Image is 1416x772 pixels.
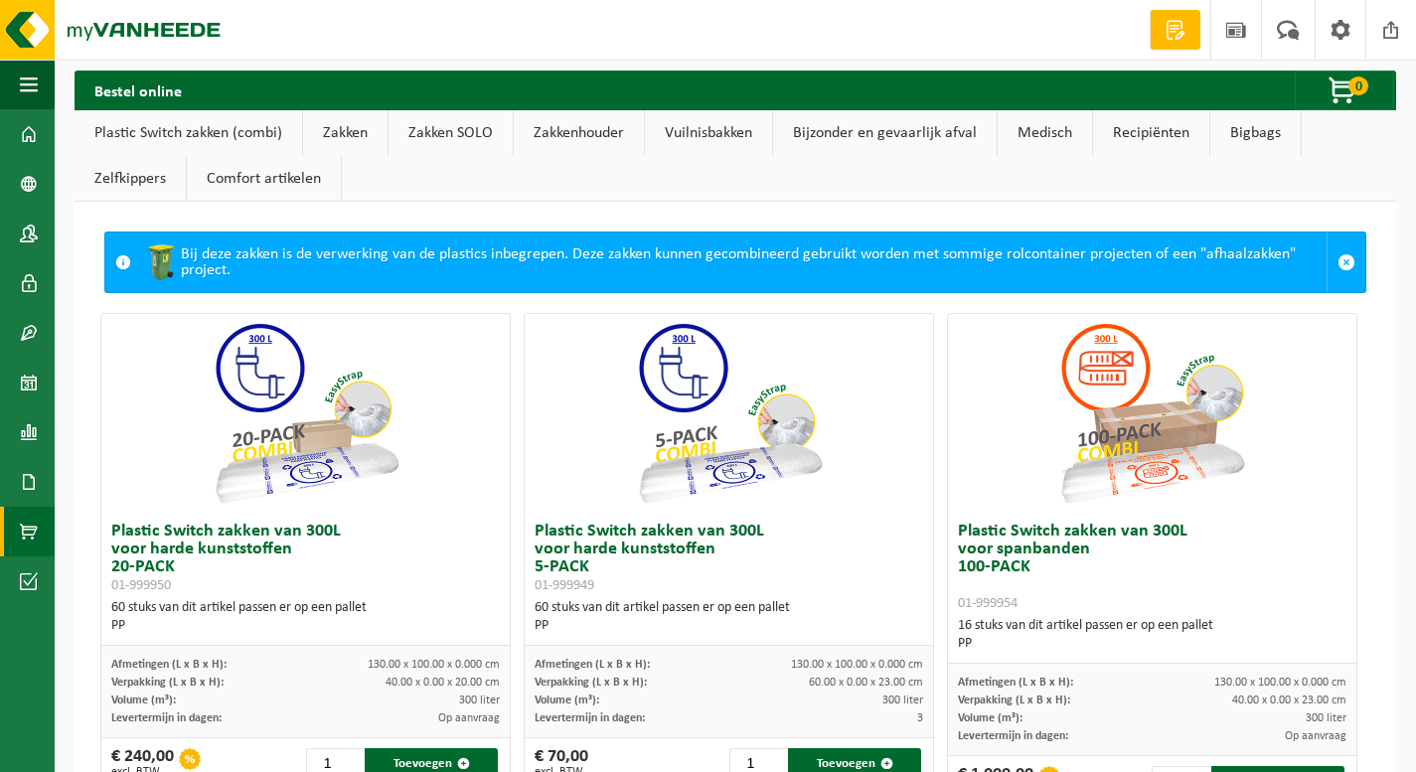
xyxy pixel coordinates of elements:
span: Volume (m³): [111,695,176,706]
a: Bijzonder en gevaarlijk afval [773,110,997,156]
span: 3 [917,712,923,724]
a: Zelfkippers [75,156,186,202]
span: 130.00 x 100.00 x 0.000 cm [791,659,923,671]
span: Afmetingen (L x B x H): [111,659,227,671]
span: Afmetingen (L x B x H): [535,659,650,671]
span: 60.00 x 0.00 x 23.00 cm [809,677,923,689]
span: Verpakking (L x B x H): [111,677,224,689]
img: 01-999954 [1052,314,1251,513]
span: 01-999949 [535,578,594,593]
span: Op aanvraag [1285,730,1346,742]
div: Bij deze zakken is de verwerking van de plastics inbegrepen. Deze zakken kunnen gecombineerd gebr... [141,232,1327,292]
span: 01-999950 [111,578,171,593]
h2: Bestel online [75,71,202,109]
span: Volume (m³): [535,695,599,706]
a: Comfort artikelen [187,156,341,202]
span: Verpakking (L x B x H): [958,695,1070,706]
a: Sluit melding [1327,232,1365,292]
span: Op aanvraag [438,712,500,724]
a: Medisch [998,110,1092,156]
div: PP [958,635,1346,653]
span: 300 liter [882,695,923,706]
h3: Plastic Switch zakken van 300L voor harde kunststoffen 5-PACK [535,523,923,594]
div: 16 stuks van dit artikel passen er op een pallet [958,617,1346,653]
a: Zakken [303,110,388,156]
a: Vuilnisbakken [645,110,772,156]
a: Zakken SOLO [389,110,513,156]
img: 01-999949 [630,314,829,513]
span: Volume (m³): [958,712,1023,724]
h3: Plastic Switch zakken van 300L voor spanbanden 100-PACK [958,523,1346,612]
div: PP [111,617,500,635]
img: WB-0240-HPE-GN-50.png [141,242,181,282]
h3: Plastic Switch zakken van 300L voor harde kunststoffen 20-PACK [111,523,500,594]
a: Recipiënten [1093,110,1209,156]
span: Verpakking (L x B x H): [535,677,647,689]
div: 60 stuks van dit artikel passen er op een pallet [535,599,923,635]
span: Levertermijn in dagen: [535,712,645,724]
a: Bigbags [1210,110,1301,156]
a: Zakkenhouder [514,110,644,156]
button: 0 [1295,71,1394,110]
div: PP [535,617,923,635]
a: Plastic Switch zakken (combi) [75,110,302,156]
span: 40.00 x 0.00 x 20.00 cm [386,677,500,689]
span: Levertermijn in dagen: [111,712,222,724]
span: Levertermijn in dagen: [958,730,1068,742]
span: 130.00 x 100.00 x 0.000 cm [1214,677,1346,689]
div: 60 stuks van dit artikel passen er op een pallet [111,599,500,635]
span: 0 [1348,77,1368,95]
span: 300 liter [1306,712,1346,724]
span: Afmetingen (L x B x H): [958,677,1073,689]
span: 40.00 x 0.00 x 23.00 cm [1232,695,1346,706]
span: 130.00 x 100.00 x 0.000 cm [368,659,500,671]
img: 01-999950 [207,314,405,513]
span: 300 liter [459,695,500,706]
span: 01-999954 [958,596,1018,611]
